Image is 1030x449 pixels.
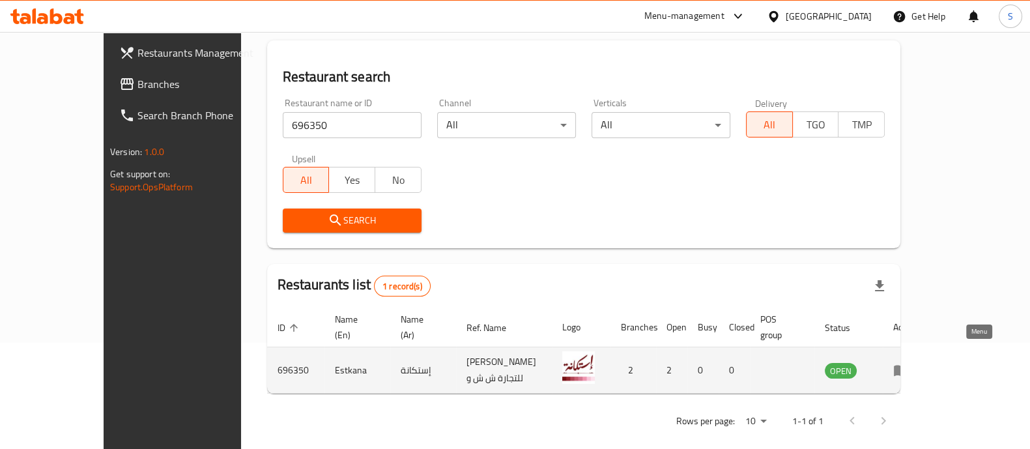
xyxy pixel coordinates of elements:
span: No [380,171,416,190]
span: TGO [798,115,834,134]
div: Rows per page: [740,412,771,431]
div: Menu-management [644,8,724,24]
button: All [283,167,330,193]
a: Restaurants Management [109,37,276,68]
span: Version: [110,143,142,160]
div: [GEOGRAPHIC_DATA] [786,9,872,23]
span: Ref. Name [466,320,523,336]
td: إستكانة [390,347,456,394]
a: Support.OpsPlatform [110,179,193,196]
th: Busy [687,308,719,347]
span: Restaurants Management [137,45,265,61]
td: 0 [687,347,719,394]
td: 696350 [267,347,324,394]
span: 1 record(s) [375,280,430,293]
button: TMP [838,111,885,138]
input: Search for restaurant name or ID.. [283,112,422,138]
img: Estkana [562,351,595,384]
span: S [1008,9,1013,23]
span: Search Branch Phone [137,108,265,123]
th: Logo [552,308,610,347]
div: Total records count [374,276,431,297]
p: Rows per page: [676,413,735,429]
span: POS group [760,311,799,343]
span: Yes [334,171,370,190]
button: Search [283,209,422,233]
h2: Restaurant search [283,67,885,87]
span: Name (En) [335,311,375,343]
a: Branches [109,68,276,100]
table: enhanced table [267,308,928,394]
button: No [375,167,422,193]
span: ID [278,320,302,336]
span: Search [293,212,411,229]
th: Action [883,308,928,347]
th: Closed [719,308,750,347]
p: 1-1 of 1 [792,413,823,429]
div: All [592,112,730,138]
span: 1.0.0 [144,143,164,160]
label: Upsell [292,154,316,163]
td: Estkana [324,347,390,394]
th: Branches [610,308,656,347]
button: All [746,111,793,138]
td: 0 [719,347,750,394]
td: 2 [610,347,656,394]
h2: Restaurants list [278,275,431,297]
button: TGO [792,111,839,138]
span: All [289,171,324,190]
td: [PERSON_NAME] للتجارة ش ش و [456,347,552,394]
span: TMP [844,115,880,134]
div: Export file [864,270,895,302]
span: Status [825,320,867,336]
a: Search Branch Phone [109,100,276,131]
button: Yes [328,167,375,193]
td: 2 [656,347,687,394]
span: Get support on: [110,166,170,182]
span: Branches [137,76,265,92]
label: Delivery [755,98,788,108]
div: All [437,112,576,138]
span: OPEN [825,364,857,379]
span: All [752,115,788,134]
span: Name (Ar) [401,311,440,343]
th: Open [656,308,687,347]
